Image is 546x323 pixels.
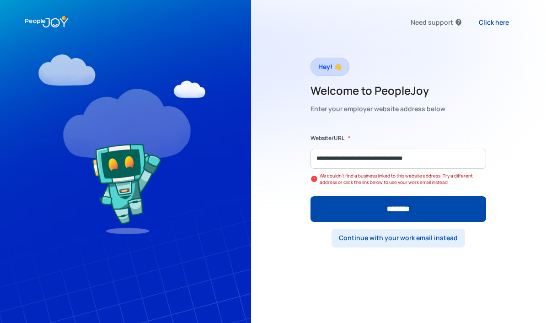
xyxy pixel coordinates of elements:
label: Website/URL [310,134,344,143]
div: Need support [411,16,453,29]
div: Enter your employer website address below [310,102,445,115]
a: Click here [471,13,516,32]
div: Click here [479,18,509,27]
div: We couldn't find a business linked to this website address. Try a different address or click the ... [320,172,486,185]
form: Form [310,134,486,222]
h2: Welcome to PeopleJoy [310,83,445,98]
div: Continue with your work email instead [339,233,458,242]
div: Hey! 👋 [318,60,342,73]
a: Continue with your work email instead [332,229,465,248]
